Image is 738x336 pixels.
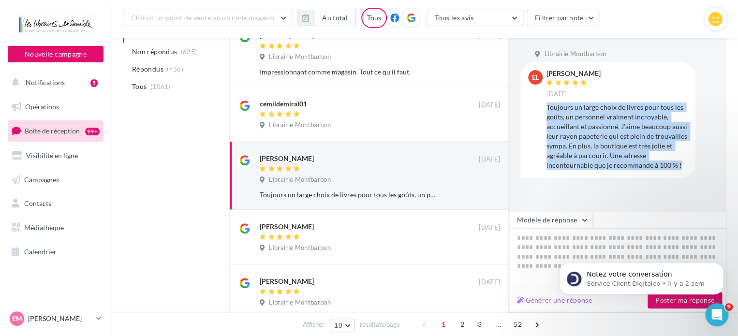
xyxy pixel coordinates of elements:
[12,314,22,323] span: EM
[260,190,437,200] div: Toujours un large choix de livres pour tous les goûts, un personnel vraiment incroyable, accueill...
[435,14,474,22] span: Tous les avis
[260,277,314,286] div: [PERSON_NAME]
[181,48,197,56] span: (625)
[479,101,500,109] span: [DATE]
[479,278,500,287] span: [DATE]
[6,97,105,117] a: Opérations
[24,223,64,232] span: Médiathèque
[123,10,292,26] button: Choisir un point de vente ou un code magasin
[25,102,59,111] span: Opérations
[297,10,356,26] button: Au total
[269,121,331,130] span: Librairie Montbarbon
[6,120,105,141] a: Boîte de réception99+
[132,82,147,91] span: Tous
[361,8,387,28] div: Tous
[360,320,400,329] span: résultats/page
[510,317,526,332] span: 52
[6,193,105,214] a: Contacts
[132,47,177,57] span: Non répondus
[479,223,500,232] span: [DATE]
[436,317,451,332] span: 1
[260,154,314,163] div: [PERSON_NAME]
[725,303,733,311] span: 9
[269,298,331,307] span: Librairie Montbarbon
[24,199,51,207] span: Contacts
[167,65,183,73] span: (436)
[6,170,105,190] a: Campagnes
[509,212,593,228] button: Modèle de réponse
[546,102,688,170] div: Toujours un large choix de livres pour tous les goûts, un personnel vraiment incroyable, accueill...
[455,317,470,332] span: 2
[131,14,274,22] span: Choisir un point de vente ou un code magasin
[8,309,103,328] a: EM [PERSON_NAME]
[513,294,596,306] button: Générer une réponse
[479,155,500,164] span: [DATE]
[26,151,78,160] span: Visibilité en ligne
[544,50,606,58] span: Librairie Montbarbon
[6,73,102,93] button: Notifications 5
[150,83,171,90] span: (1061)
[24,248,57,256] span: Calendrier
[6,242,105,262] a: Calendrier
[330,319,354,332] button: 10
[6,218,105,238] a: Médiathèque
[546,70,601,77] div: [PERSON_NAME]
[132,64,163,74] span: Répondus
[90,79,98,87] div: 5
[260,99,307,109] div: cemildemiral01
[28,314,92,323] p: [PERSON_NAME]
[472,317,487,332] span: 3
[427,10,523,26] button: Tous les avis
[532,73,539,82] span: EL
[303,320,325,329] span: Afficher
[6,146,105,166] a: Visibilité en ligne
[269,175,331,184] span: Librairie Montbarbon
[260,67,437,77] div: Impressionnant comme magasin. Tout ce qu'il faut.
[334,321,342,329] span: 10
[491,317,506,332] span: ...
[260,222,314,232] div: [PERSON_NAME]
[527,10,600,26] button: Filtrer par note
[269,53,331,61] span: Librairie Montbarbon
[545,242,738,310] iframe: Intercom notifications message
[24,175,59,183] span: Campagnes
[269,244,331,252] span: Librairie Montbarbon
[26,78,65,87] span: Notifications
[546,90,568,99] span: [DATE]
[85,128,100,135] div: 99+
[314,10,356,26] button: Au total
[8,46,103,62] button: Nouvelle campagne
[705,303,728,326] iframe: Intercom live chat
[25,127,80,135] span: Boîte de réception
